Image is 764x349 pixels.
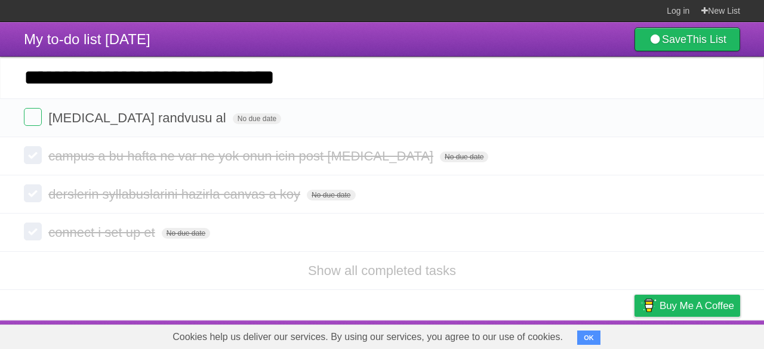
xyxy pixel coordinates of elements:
span: [MEDICAL_DATA] randvusu al [48,110,229,125]
a: SaveThis List [634,27,740,51]
a: Buy me a coffee [634,295,740,317]
button: OK [577,331,600,345]
a: Show all completed tasks [308,263,456,278]
label: Done [24,108,42,126]
a: Privacy [619,323,650,346]
span: No due date [440,152,488,162]
label: Done [24,146,42,164]
span: Cookies help us deliver our services. By using our services, you agree to our use of cookies. [161,325,575,349]
span: No due date [162,228,210,239]
span: campus a bu hafta ne var ne yok onun icin post [MEDICAL_DATA] [48,149,436,163]
span: connect i set up et [48,225,158,240]
a: Developers [515,323,563,346]
a: Terms [578,323,605,346]
label: Done [24,184,42,202]
span: No due date [233,113,281,124]
span: Buy me a coffee [660,295,734,316]
a: Suggest a feature [665,323,740,346]
label: Done [24,223,42,240]
span: derslerin syllabuslarini hazirla canvas a koy [48,187,303,202]
span: No due date [307,190,355,200]
img: Buy me a coffee [640,295,657,316]
b: This List [686,33,726,45]
span: My to-do list [DATE] [24,31,150,47]
a: About [476,323,501,346]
